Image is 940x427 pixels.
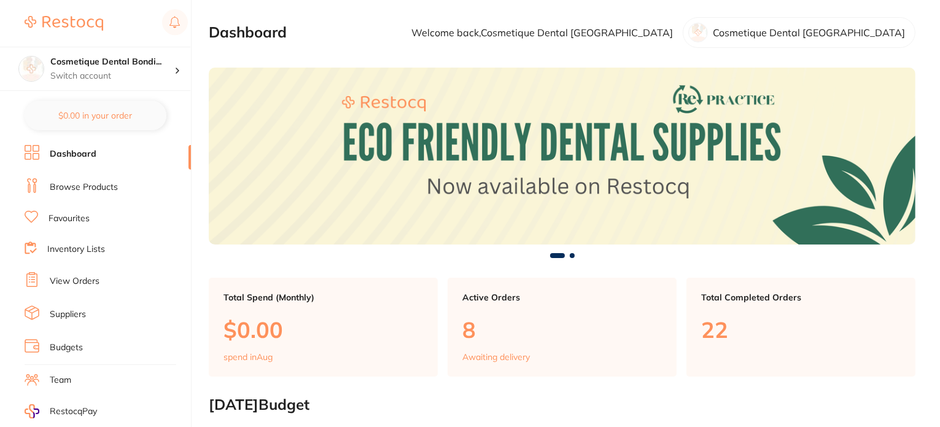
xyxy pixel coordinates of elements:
[462,317,662,342] p: 8
[50,148,96,160] a: Dashboard
[50,181,118,194] a: Browse Products
[50,70,174,82] p: Switch account
[19,57,44,81] img: Cosmetique Dental Bondi Junction
[50,342,83,354] a: Budgets
[49,213,90,225] a: Favourites
[47,243,105,256] a: Inventory Lists
[209,68,915,245] img: Dashboard
[411,27,673,38] p: Welcome back, Cosmetique Dental [GEOGRAPHIC_DATA]
[209,396,915,413] h2: [DATE] Budget
[209,24,287,41] h2: Dashboard
[223,317,423,342] p: $0.00
[25,404,39,418] img: RestocqPay
[25,9,103,37] a: Restocq Logo
[50,374,71,386] a: Team
[462,352,530,362] p: Awaiting delivery
[50,275,99,288] a: View Orders
[50,308,86,321] a: Suppliers
[223,292,423,302] p: Total Spend (Monthly)
[25,404,97,418] a: RestocqPay
[462,292,662,302] p: Active Orders
[209,278,438,377] a: Total Spend (Monthly)$0.00spend inAug
[701,317,901,342] p: 22
[50,405,97,418] span: RestocqPay
[713,27,905,38] p: Cosmetique Dental [GEOGRAPHIC_DATA]
[223,352,273,362] p: spend in Aug
[701,292,901,302] p: Total Completed Orders
[50,56,174,68] h4: Cosmetique Dental Bondi Junction
[25,16,103,31] img: Restocq Logo
[686,278,915,377] a: Total Completed Orders22
[25,101,166,130] button: $0.00 in your order
[448,278,677,377] a: Active Orders8Awaiting delivery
